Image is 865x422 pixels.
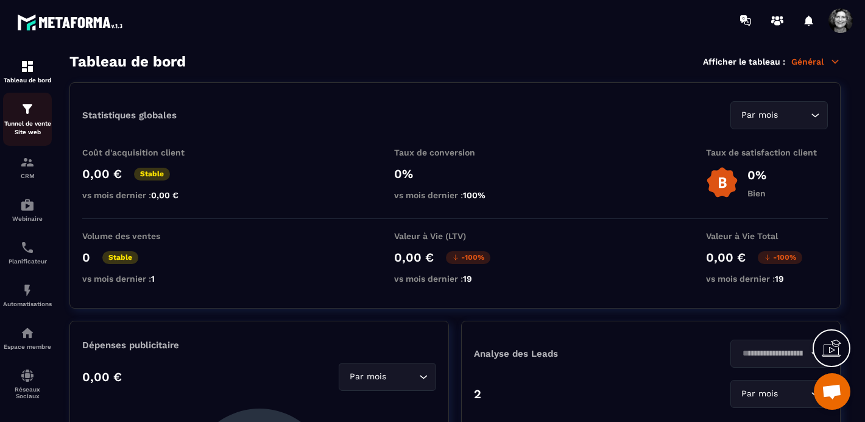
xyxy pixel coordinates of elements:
[151,190,178,200] span: 0,00 €
[463,274,472,284] span: 19
[706,148,828,157] p: Taux de satisfaction client
[446,251,490,264] p: -100%
[69,53,186,70] h3: Tableau de bord
[151,274,155,284] span: 1
[20,102,35,116] img: formation
[706,274,828,284] p: vs mois dernier :
[3,93,52,146] a: formationformationTunnel de vente Site web
[758,251,802,264] p: -100%
[3,188,52,231] a: automationsautomationsWebinaire
[775,274,784,284] span: 19
[706,166,738,199] img: b-badge-o.b3b20ee6.svg
[3,215,52,222] p: Webinaire
[347,370,389,384] span: Par mois
[20,59,35,74] img: formation
[134,168,170,181] p: Stable
[20,240,35,255] img: scheduler
[463,190,485,200] span: 100%
[82,250,90,265] p: 0
[3,274,52,316] a: automationsautomationsAutomatisations
[394,231,516,241] p: Valeur à Vie (LTV)
[3,77,52,84] p: Tableau de bord
[780,109,808,122] input: Search for option
[3,50,52,93] a: formationformationTableau de bord
[20,368,35,383] img: social-network
[102,251,138,264] p: Stable
[747,188,766,198] p: Bien
[3,359,52,409] a: social-networksocial-networkRéseaux Sociaux
[82,340,436,351] p: Dépenses publicitaire
[20,198,35,212] img: automations
[339,363,436,391] div: Search for option
[20,326,35,340] img: automations
[17,11,127,34] img: logo
[82,370,122,384] p: 0,00 €
[3,146,52,188] a: formationformationCRM
[780,387,808,401] input: Search for option
[730,340,828,368] div: Search for option
[82,274,204,284] p: vs mois dernier :
[791,56,841,67] p: Général
[738,347,808,360] input: Search for option
[394,274,516,284] p: vs mois dernier :
[82,110,177,121] p: Statistiques globales
[730,101,828,129] div: Search for option
[3,120,52,137] p: Tunnel de vente Site web
[474,387,481,401] p: 2
[814,373,850,410] div: Ouvrir le chat
[82,148,204,157] p: Coût d'acquisition client
[389,370,416,384] input: Search for option
[82,166,122,181] p: 0,00 €
[82,231,204,241] p: Volume des ventes
[394,166,516,181] p: 0%
[738,109,780,122] span: Par mois
[20,155,35,170] img: formation
[394,190,516,200] p: vs mois dernier :
[3,316,52,359] a: automationsautomationsEspace membre
[706,231,828,241] p: Valeur à Vie Total
[394,148,516,157] p: Taux de conversion
[738,387,780,401] span: Par mois
[730,380,828,408] div: Search for option
[82,190,204,200] p: vs mois dernier :
[20,283,35,298] img: automations
[3,386,52,399] p: Réseaux Sociaux
[474,348,651,359] p: Analyse des Leads
[706,250,746,265] p: 0,00 €
[3,258,52,265] p: Planificateur
[747,168,766,182] p: 0%
[3,173,52,179] p: CRM
[3,301,52,307] p: Automatisations
[3,343,52,350] p: Espace membre
[3,231,52,274] a: schedulerschedulerPlanificateur
[394,250,434,265] p: 0,00 €
[703,57,785,66] p: Afficher le tableau :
